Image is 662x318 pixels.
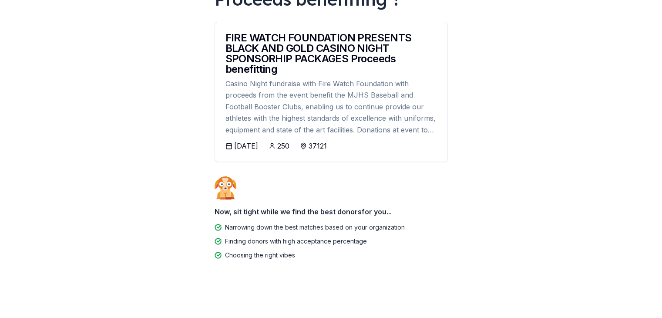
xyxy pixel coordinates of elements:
div: 37121 [309,141,327,151]
div: Finding donors with high acceptance percentage [225,236,367,247]
div: [DATE] [234,141,258,151]
div: FIRE WATCH FOUNDATION PRESENTS BLACK AND GOLD CASINO NIGHT SPONSORHIP PACKAGES Proceeds benefitting [225,33,437,74]
div: Casino Night fundraise with Fire Watch Foundation with proceeds from the event benefit the MJHS B... [225,78,437,135]
div: Choosing the right vibes [225,250,295,260]
div: Now, sit tight while we find the best donors for you... [215,203,448,220]
img: Dog waiting patiently [215,176,236,200]
div: Narrowing down the best matches based on your organization [225,222,405,233]
div: 250 [277,141,289,151]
